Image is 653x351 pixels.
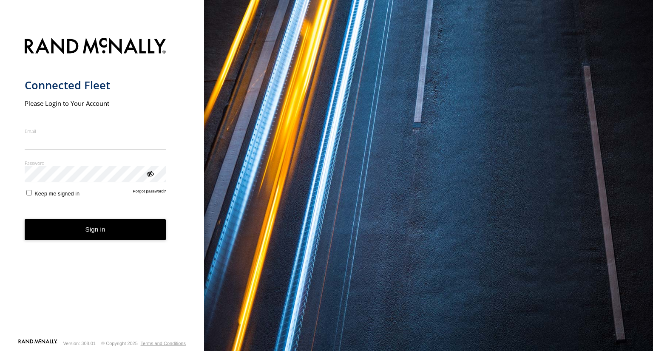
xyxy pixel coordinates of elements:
[25,160,166,166] label: Password
[25,128,166,134] label: Email
[141,341,186,346] a: Terms and Conditions
[34,190,79,197] span: Keep me signed in
[63,341,96,346] div: Version: 308.01
[25,219,166,240] button: Sign in
[25,36,166,58] img: Rand McNally
[26,190,32,195] input: Keep me signed in
[133,189,166,197] a: Forgot password?
[18,339,57,348] a: Visit our Website
[145,169,154,178] div: ViewPassword
[25,78,166,92] h1: Connected Fleet
[25,33,180,338] form: main
[25,99,166,108] h2: Please Login to Your Account
[101,341,186,346] div: © Copyright 2025 -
